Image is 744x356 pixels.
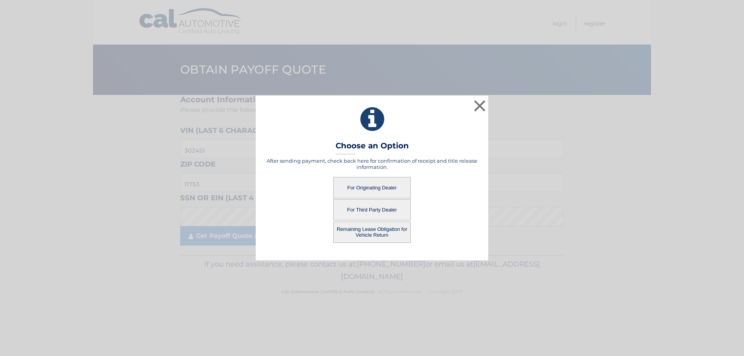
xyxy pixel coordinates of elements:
button: Remaining Lease Obligation for Vehicle Return [333,222,411,243]
button: For Originating Dealer [333,177,411,198]
h3: Choose an Option [336,141,409,155]
button: × [472,98,487,114]
h5: After sending payment, check back here for confirmation of receipt and title release information. [265,158,479,170]
button: For Third Party Dealer [333,199,411,220]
